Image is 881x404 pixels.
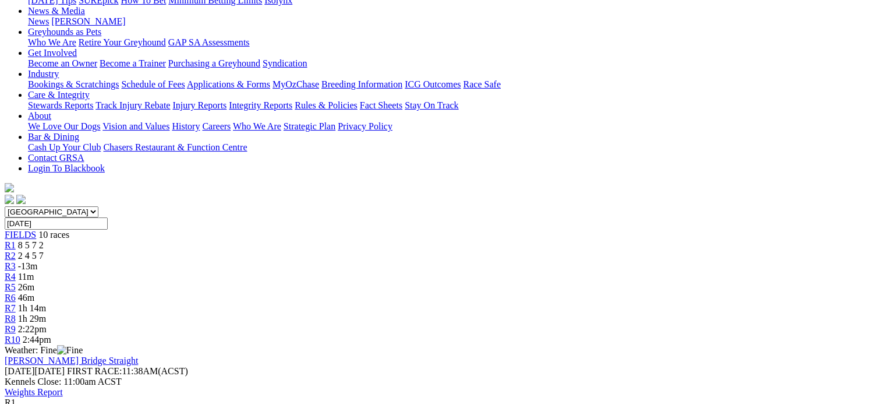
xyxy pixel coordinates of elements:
a: Privacy Policy [338,121,392,131]
a: Weights Report [5,387,63,397]
img: Fine [57,345,83,356]
span: 2 4 5 7 [18,251,44,261]
a: R6 [5,293,16,303]
span: FIRST RACE: [67,366,122,376]
a: Bookings & Scratchings [28,79,119,89]
a: Greyhounds as Pets [28,27,101,37]
a: Become an Owner [28,58,97,68]
div: Industry [28,79,876,90]
a: We Love Our Dogs [28,121,100,131]
span: 1h 14m [18,303,46,313]
a: R1 [5,240,16,250]
img: twitter.svg [16,195,26,204]
span: [DATE] [5,366,35,376]
a: News [28,16,49,26]
div: Greyhounds as Pets [28,37,876,48]
a: FIELDS [5,230,36,240]
span: -13m [18,261,38,271]
a: History [172,121,200,131]
a: News & Media [28,6,85,16]
a: R10 [5,335,20,345]
a: Race Safe [463,79,500,89]
span: 8 5 7 2 [18,240,44,250]
span: 1h 29m [18,314,46,324]
div: About [28,121,876,132]
a: Breeding Information [321,79,402,89]
span: 26m [18,282,34,292]
a: Care & Integrity [28,90,90,100]
a: Vision and Values [102,121,169,131]
a: Schedule of Fees [121,79,185,89]
input: Select date [5,217,108,230]
a: Bar & Dining [28,132,79,142]
a: Become a Trainer [100,58,166,68]
img: logo-grsa-white.png [5,183,14,192]
a: Contact GRSA [28,153,84,163]
a: Careers [202,121,231,131]
a: MyOzChase [273,79,319,89]
a: Purchasing a Greyhound [168,58,260,68]
a: R9 [5,324,16,334]
a: Who We Are [28,37,76,47]
a: R8 [5,314,16,324]
a: R3 [5,261,16,271]
a: Industry [28,69,59,79]
span: 10 races [38,230,69,240]
span: 2:22pm [18,324,47,334]
a: R4 [5,272,16,282]
a: R2 [5,251,16,261]
a: [PERSON_NAME] [51,16,125,26]
span: Weather: Fine [5,345,83,355]
span: [DATE] [5,366,65,376]
span: 11:38AM(ACST) [67,366,188,376]
a: ICG Outcomes [405,79,461,89]
img: facebook.svg [5,195,14,204]
a: Stewards Reports [28,100,93,110]
span: 2:44pm [23,335,51,345]
a: Applications & Forms [187,79,270,89]
a: GAP SA Assessments [168,37,250,47]
div: Bar & Dining [28,142,876,153]
span: 46m [18,293,34,303]
a: Chasers Restaurant & Function Centre [103,142,247,152]
a: Injury Reports [172,100,227,110]
a: R5 [5,282,16,292]
a: [PERSON_NAME] Bridge Straight [5,356,138,366]
a: Rules & Policies [295,100,358,110]
a: Login To Blackbook [28,163,105,173]
div: Kennels Close: 11:00am ACST [5,377,876,387]
a: Syndication [263,58,307,68]
span: 11m [18,272,34,282]
div: Care & Integrity [28,100,876,111]
div: Get Involved [28,58,876,69]
a: About [28,111,51,121]
a: Fact Sheets [360,100,402,110]
a: Stay On Track [405,100,458,110]
a: Integrity Reports [229,100,292,110]
a: Cash Up Your Club [28,142,101,152]
a: Who We Are [233,121,281,131]
a: Track Injury Rebate [95,100,170,110]
a: Strategic Plan [284,121,335,131]
a: Get Involved [28,48,77,58]
a: R7 [5,303,16,313]
div: News & Media [28,16,876,27]
a: Retire Your Greyhound [79,37,166,47]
